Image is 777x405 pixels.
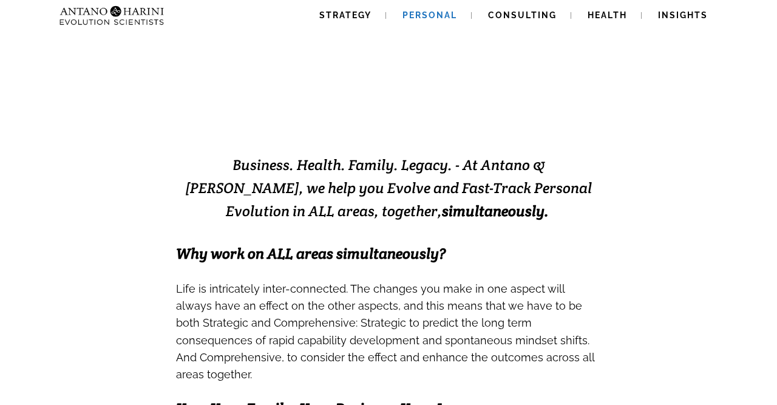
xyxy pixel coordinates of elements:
strong: EXCELLENCE [372,98,534,128]
span: Strategy [319,10,372,20]
span: Business. Health. Family. Legacy. - At Antano & [PERSON_NAME], we help you Evolve and Fast-Track ... [185,155,592,220]
span: Life is intricately inter-connected. The changes you make in one aspect will always have an effec... [176,282,594,381]
span: Insights [658,10,708,20]
b: simultaneously. [442,202,549,220]
strong: EVOLVING [244,98,372,128]
span: Consulting [488,10,557,20]
span: Health [588,10,627,20]
span: Personal [402,10,457,20]
span: Why work on ALL areas simultaneously? [176,244,446,263]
